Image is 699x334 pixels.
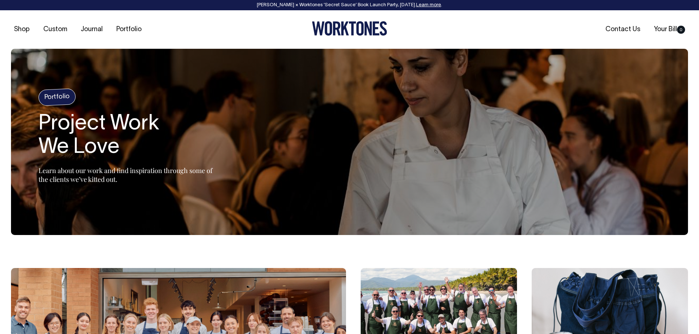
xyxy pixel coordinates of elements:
[416,3,441,7] a: Learn more
[651,23,688,36] a: Your Bill0
[113,23,145,36] a: Portfolio
[40,23,70,36] a: Custom
[11,23,33,36] a: Shop
[7,3,692,8] div: [PERSON_NAME] × Worktones ‘Secret Sauce’ Book Launch Party, [DATE]. .
[78,23,106,36] a: Journal
[39,166,222,184] p: Learn about our work and find inspiration through some of the clients we’ve kitted out.
[602,23,643,36] a: Contact Us
[677,26,685,34] span: 0
[39,113,222,159] h1: Project Work We Love
[38,88,76,106] h4: Portfolio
